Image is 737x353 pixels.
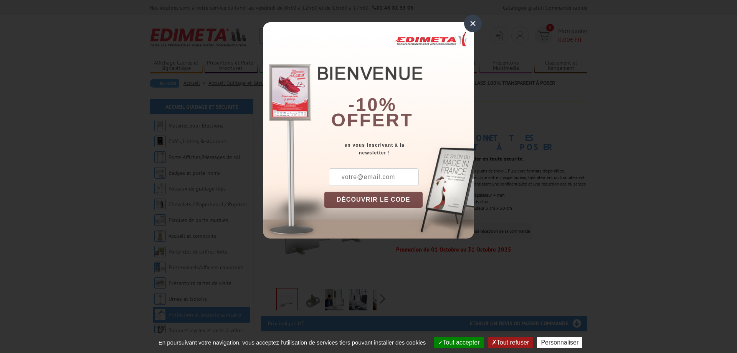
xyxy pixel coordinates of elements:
span: En poursuivant votre navigation, vous acceptez l'utilisation de services tiers pouvant installer ... [155,339,430,346]
b: -10% [348,94,397,115]
font: offert [331,110,413,130]
button: Tout accepter [434,337,484,348]
button: DÉCOUVRIR LE CODE [324,192,423,208]
button: Personnaliser (fenêtre modale) [537,337,582,348]
div: en vous inscrivant à la newsletter ! [324,141,474,157]
button: Tout refuser [488,337,533,348]
input: votre@email.com [329,168,419,186]
div: × [464,15,482,32]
